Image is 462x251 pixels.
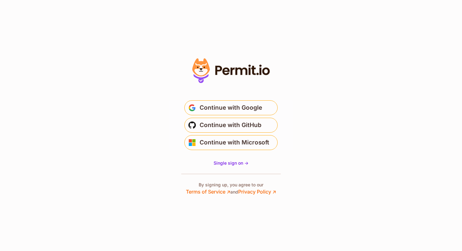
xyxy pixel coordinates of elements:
[186,182,276,195] p: By signing up, you agree to our and
[200,138,269,148] span: Continue with Microsoft
[200,120,261,130] span: Continue with GitHub
[184,100,278,115] button: Continue with Google
[200,103,262,113] span: Continue with Google
[186,189,230,195] a: Terms of Service ↗
[184,135,278,150] button: Continue with Microsoft
[214,160,248,166] span: Single sign on ->
[184,118,278,133] button: Continue with GitHub
[214,160,248,166] a: Single sign on ->
[238,189,276,195] a: Privacy Policy ↗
